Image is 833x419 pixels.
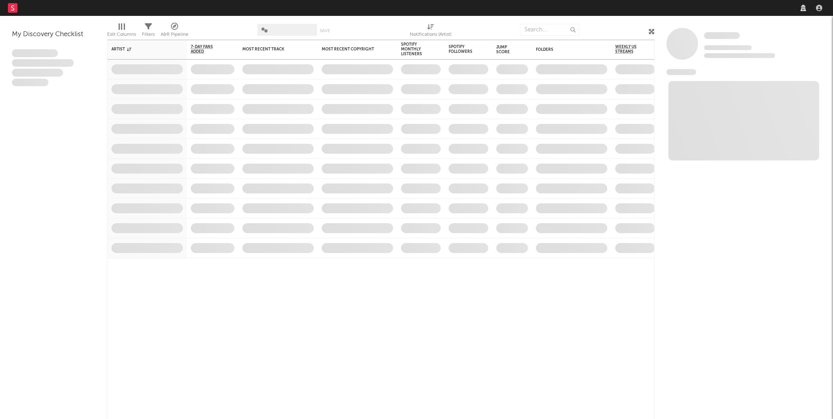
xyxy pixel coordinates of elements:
[111,47,171,52] div: Artist
[12,30,95,39] div: My Discovery Checklist
[161,20,188,43] div: A&R Pipeline
[12,79,48,87] span: Aliquam viverra
[322,47,381,52] div: Most Recent Copyright
[12,69,63,77] span: Praesent ac interdum
[410,20,451,43] div: Notifications (Artist)
[410,30,451,39] div: Notifications (Artist)
[142,30,155,39] div: Filters
[191,44,223,54] span: 7-Day Fans Added
[704,45,752,50] span: Tracking Since: [DATE]
[496,45,516,54] div: Jump Score
[12,49,58,57] span: Lorem ipsum dolor
[320,29,330,33] button: Save
[449,44,476,54] div: Spotify Followers
[401,42,429,56] div: Spotify Monthly Listeners
[107,20,136,43] div: Edit Columns
[242,47,302,52] div: Most Recent Track
[161,30,188,39] div: A&R Pipeline
[704,32,740,39] span: Some Artist
[520,24,580,36] input: Search...
[704,53,775,58] span: 0 fans last week
[12,59,74,67] span: Integer aliquet in purus et
[615,44,643,54] span: Weekly US Streams
[536,47,595,52] div: Folders
[142,20,155,43] div: Filters
[107,30,136,39] div: Edit Columns
[666,69,696,75] span: News Feed
[704,32,740,40] a: Some Artist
